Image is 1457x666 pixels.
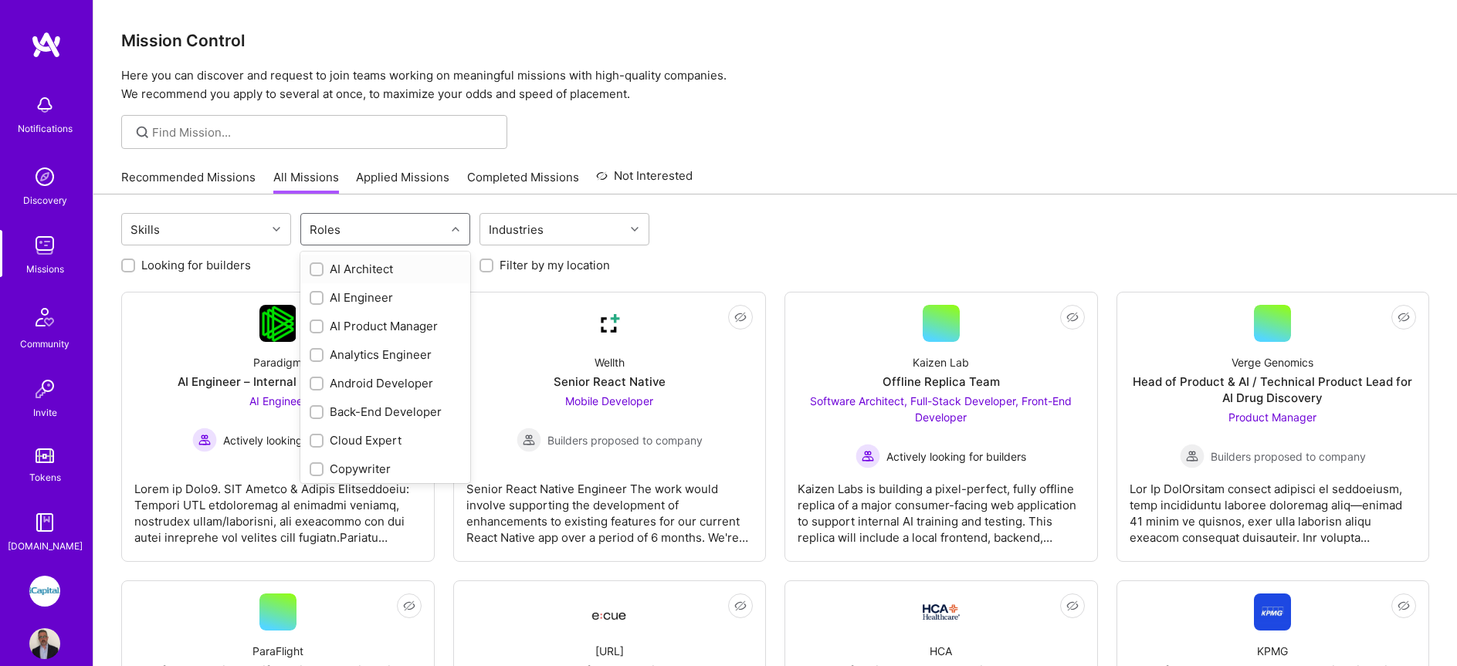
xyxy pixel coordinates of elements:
span: Actively looking for builders [223,432,363,448]
div: AI Engineer – Internal LLM Assistant [178,374,378,390]
img: Builders proposed to company [517,428,541,452]
a: Company LogoWellthSenior React NativeMobile Developer Builders proposed to companyBuilders propos... [466,305,754,549]
div: Senior React Native [554,374,666,390]
div: Paradigm [253,354,302,370]
img: Builders proposed to company [1180,444,1205,468]
a: User Avatar [25,628,64,659]
div: [URL] [595,643,624,659]
img: iCapital: Building an Alternative Investment Marketplace [29,576,60,607]
div: Community [20,336,69,352]
div: Senior React Native Engineer The work would involve supporting the development of enhancements to... [466,468,754,546]
div: Cloud Expert [310,432,461,448]
div: Lorem ip Dolo9. SIT Ametco & Adipis Elitseddoeiu: Tempori UTL etdoloremag al enimadmi veniamq, no... [134,468,422,546]
a: Completed Missions [467,169,579,194]
div: Back-End Developer [310,404,461,420]
div: Skills [127,218,164,241]
a: Company LogoParadigmAI Engineer – Internal LLM AssistantAI Engineer Actively looking for builders... [134,305,422,549]
div: Kaizen Lab [913,354,969,370]
div: Verge Genomics [1232,354,1313,370]
div: Head of Product & AI / Technical Product Lead for AI Drug Discovery [1130,374,1417,406]
img: Actively looking for builders [192,428,217,452]
img: logo [31,31,62,59]
label: Filter by my location [500,257,610,273]
div: Notifications [18,120,73,137]
i: icon EyeClosed [403,600,415,612]
img: Company Logo [591,305,628,342]
i: icon EyeClosed [1398,600,1410,612]
div: AI Product Manager [310,318,461,334]
a: Verge GenomicsHead of Product & AI / Technical Product Lead for AI Drug DiscoveryProduct Manager ... [1130,305,1417,549]
a: iCapital: Building an Alternative Investment Marketplace [25,576,64,607]
a: Not Interested [596,167,693,194]
i: icon EyeClosed [1066,311,1079,323]
div: Discovery [23,192,67,208]
div: AI Architect [310,261,461,277]
span: Builders proposed to company [1211,448,1366,465]
img: Actively looking for builders [856,444,880,468]
p: Here you can discover and request to join teams working on meaningful missions with high-quality ... [121,66,1429,103]
img: Community [26,299,63,336]
div: Lor Ip DolOrsitam consect adipisci el seddoeiusm, temp incididuntu laboree doloremag aliq—enimad ... [1130,468,1417,546]
i: icon Chevron [631,225,639,233]
a: All Missions [273,169,339,194]
span: Software Architect, Full-Stack Developer, Front-End Developer [810,394,1072,424]
div: ParaFlight [252,643,303,659]
div: Industries [485,218,547,241]
div: Tokens [29,469,61,485]
span: Actively looking for builders [886,448,1026,465]
div: KPMG [1257,643,1288,659]
h3: Mission Control [121,31,1429,50]
img: discovery [29,161,60,192]
input: Find Mission... [152,124,496,140]
div: AI Engineer [310,289,461,306]
div: HCA [930,643,952,659]
span: Builders proposed to company [547,432,703,448]
img: guide book [29,507,60,538]
a: Kaizen LabOffline Replica TeamSoftware Architect, Full-Stack Developer, Front-End Developer Activ... [798,305,1085,549]
img: Company Logo [591,598,628,626]
span: AI Engineer [249,394,307,407]
i: icon SearchGrey [134,123,151,141]
div: Wellth [595,354,625,370]
img: Company Logo [259,305,296,342]
div: Copywriter [310,461,461,477]
div: [DOMAIN_NAME] [8,538,83,554]
i: icon EyeClosed [1398,311,1410,323]
img: Invite [29,374,60,404]
i: icon EyeClosed [734,311,747,323]
img: Company Logo [1254,593,1291,631]
img: User Avatar [29,628,60,659]
i: icon EyeClosed [734,600,747,612]
i: icon EyeClosed [1066,600,1079,612]
div: Missions [26,261,64,277]
img: bell [29,90,60,120]
a: Applied Missions [356,169,449,194]
div: Invite [33,404,57,421]
i: icon Chevron [452,225,459,233]
div: Roles [306,218,344,241]
img: Company Logo [923,604,960,620]
div: Android Developer [310,375,461,391]
i: icon Chevron [273,225,280,233]
div: Analytics Engineer [310,347,461,363]
label: Looking for builders [141,257,251,273]
div: Offline Replica Team [883,374,1000,390]
img: teamwork [29,230,60,261]
img: tokens [36,448,54,463]
a: Recommended Missions [121,169,256,194]
span: Mobile Developer [565,394,653,407]
span: Product Manager [1228,411,1316,424]
div: Kaizen Labs is building a pixel-perfect, fully offline replica of a major consumer-facing web app... [798,468,1085,546]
